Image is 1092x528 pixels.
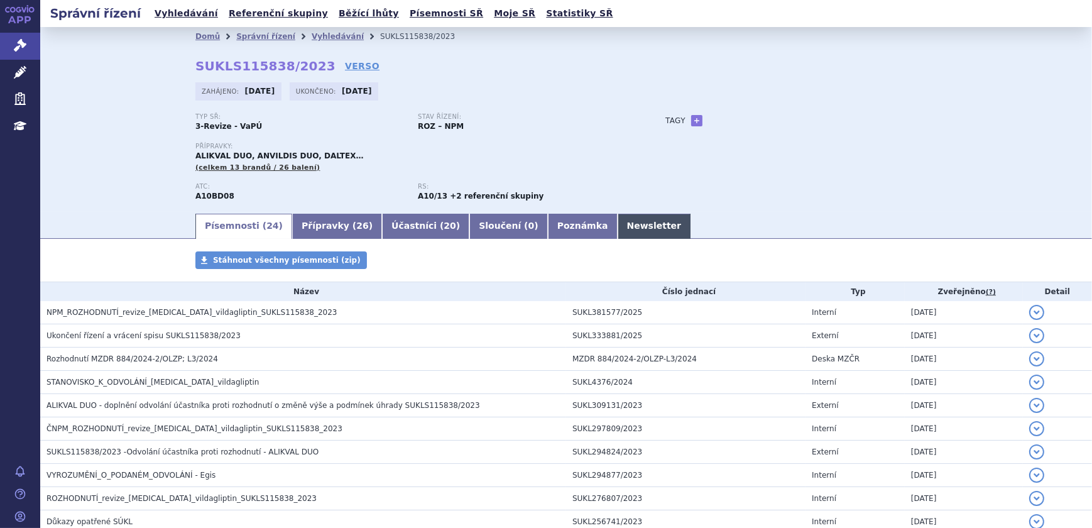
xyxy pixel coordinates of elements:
th: Číslo jednací [566,282,805,301]
strong: [DATE] [245,87,275,96]
td: SUKL294824/2023 [566,441,805,464]
span: ALIKVAL DUO - doplnění odvolání účastníka proti rozhodnutí o změně výše a podmínek úhrady SUKLS11... [46,401,480,410]
span: STANOVISKO_K_ODVOLÁNÍ_metformin_vildagliptin [46,378,259,387]
span: Rozhodnutí MZDR 884/2024-2/OLZP; L3/2024 [46,355,218,363]
button: detail [1029,351,1044,366]
span: Interní [812,517,836,526]
strong: 3-Revize - VaPÚ [195,122,262,131]
a: + [691,115,702,126]
strong: METFORMIN A VILDAGLIPTIN [195,192,234,201]
span: 20 [444,221,456,231]
abbr: (?) [986,288,996,297]
a: Poznámka [548,214,618,239]
button: detail [1029,375,1044,390]
h2: Správní řízení [40,4,151,22]
a: Domů [195,32,220,41]
span: ROZHODNUTÍ_revize_metformin_vildagliptin_SUKLS115838_2023 [46,494,317,503]
td: SUKL309131/2023 [566,394,805,417]
span: Interní [812,308,836,317]
a: Vyhledávání [312,32,364,41]
a: Vyhledávání [151,5,222,22]
td: [DATE] [905,417,1023,441]
a: Newsletter [618,214,691,239]
span: Ukončení řízení a vrácení spisu SUKLS115838/2023 [46,331,241,340]
span: Externí [812,401,838,410]
p: Stav řízení: [418,113,628,121]
span: Interní [812,378,836,387]
span: Interní [812,424,836,433]
button: detail [1029,305,1044,320]
strong: [DATE] [342,87,372,96]
td: SUKL276807/2023 [566,487,805,510]
a: Stáhnout všechny písemnosti (zip) [195,251,367,269]
td: SUKL294877/2023 [566,464,805,487]
a: Sloučení (0) [469,214,547,239]
a: Správní řízení [236,32,295,41]
a: Účastníci (20) [382,214,469,239]
span: 26 [356,221,368,231]
th: Zveřejněno [905,282,1023,301]
th: Detail [1023,282,1092,301]
span: Deska MZČR [812,355,860,363]
a: VERSO [345,60,379,72]
button: detail [1029,328,1044,343]
th: Typ [805,282,905,301]
td: [DATE] [905,301,1023,324]
p: ATC: [195,183,405,190]
span: SUKLS115838/2023 -Odvolání účastníka proti rozhodnutí - ALIKVAL DUO [46,448,319,456]
p: Přípravky: [195,143,640,150]
button: detail [1029,398,1044,413]
span: VYROZUMĚNÍ_O_PODANÉM_ODVOLÁNÍ - Egis [46,471,216,480]
td: SUKL297809/2023 [566,417,805,441]
strong: SUKLS115838/2023 [195,58,336,74]
strong: +2 referenční skupiny [450,192,543,201]
td: SUKL333881/2025 [566,324,805,348]
li: SUKLS115838/2023 [380,27,471,46]
td: [DATE] [905,441,1023,464]
a: Písemnosti SŘ [406,5,487,22]
td: MZDR 884/2024-2/OLZP-L3/2024 [566,348,805,371]
span: ALIKVAL DUO, ANVILDIS DUO, DALTEX… [195,151,364,160]
span: Stáhnout všechny písemnosti (zip) [213,256,361,265]
a: Statistiky SŘ [542,5,616,22]
strong: ROZ – NPM [418,122,464,131]
a: Referenční skupiny [225,5,332,22]
td: [DATE] [905,487,1023,510]
td: [DATE] [905,464,1023,487]
h3: Tagy [665,113,685,128]
button: detail [1029,468,1044,483]
a: Písemnosti (24) [195,214,292,239]
button: detail [1029,421,1044,436]
td: SUKL4376/2024 [566,371,805,394]
button: detail [1029,444,1044,459]
td: [DATE] [905,394,1023,417]
span: Ukončeno: [296,86,339,96]
span: Externí [812,331,838,340]
button: detail [1029,491,1044,506]
a: Přípravky (26) [292,214,382,239]
span: NPM_ROZHODNUTÍ_revize_metformin_vildagliptin_SUKLS115838_2023 [46,308,337,317]
span: (celkem 13 brandů / 26 balení) [195,163,320,172]
span: Externí [812,448,838,456]
td: [DATE] [905,371,1023,394]
span: Interní [812,494,836,503]
span: Interní [812,471,836,480]
strong: metformin a vildagliptin [418,192,447,201]
a: Běžící lhůty [335,5,403,22]
p: Typ SŘ: [195,113,405,121]
span: 0 [528,221,535,231]
span: Důkazy opatřené SÚKL [46,517,133,526]
td: [DATE] [905,348,1023,371]
span: ČNPM_ROZHODNUTÍ_revize_metformin_vildagliptin_SUKLS115838_2023 [46,424,342,433]
a: Moje SŘ [490,5,539,22]
span: Zahájeno: [202,86,241,96]
th: Název [40,282,566,301]
td: SUKL381577/2025 [566,301,805,324]
span: 24 [266,221,278,231]
p: RS: [418,183,628,190]
td: [DATE] [905,324,1023,348]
